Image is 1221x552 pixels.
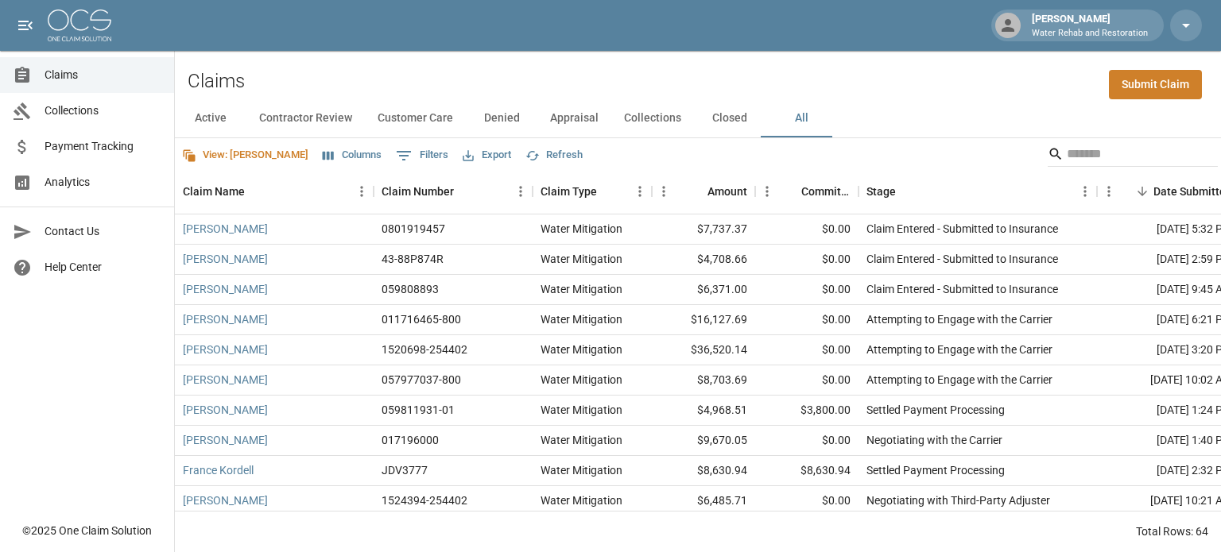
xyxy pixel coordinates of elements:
[183,492,268,508] a: [PERSON_NAME]
[685,180,707,203] button: Sort
[755,214,859,245] div: $0.00
[597,180,619,203] button: Sort
[382,462,428,478] div: JDV3777
[22,523,152,538] div: © 2025 One Claim Solution
[866,432,1002,448] div: Negotiating with the Carrier
[755,245,859,275] div: $0.00
[694,99,766,137] button: Closed
[183,281,268,297] a: [PERSON_NAME]
[183,251,268,267] a: [PERSON_NAME]
[755,456,859,486] div: $8,630.94
[382,221,445,237] div: 0801919457
[45,223,161,240] span: Contact Us
[755,365,859,396] div: $0.00
[779,180,801,203] button: Sort
[533,169,652,214] div: Claim Type
[382,281,439,297] div: 059808893
[541,462,622,478] div: Water Mitigation
[755,305,859,335] div: $0.00
[188,70,245,93] h2: Claims
[652,486,755,516] div: $6,485.71
[1136,523,1208,539] div: Total Rows: 64
[541,432,622,448] div: Water Mitigation
[766,99,837,137] button: All
[611,99,694,137] button: Collections
[652,305,755,335] div: $16,127.69
[183,169,245,214] div: Claim Name
[454,180,476,203] button: Sort
[1048,141,1218,170] div: Search
[382,169,454,214] div: Claim Number
[45,259,161,276] span: Help Center
[866,342,1052,357] div: Attempting to Engage with the Carrier
[755,396,859,426] div: $3,800.00
[866,281,1058,297] div: Claim Entered - Submitted to Insurance
[541,281,622,297] div: Water Mitigation
[866,221,1058,237] div: Claim Entered - Submitted to Insurance
[541,251,622,267] div: Water Mitigation
[755,335,859,365] div: $0.00
[537,99,611,137] button: Appraisal
[541,342,622,357] div: Water Mitigation
[466,99,537,137] button: Denied
[175,99,246,137] button: Active
[382,251,444,267] div: 43-88P874R
[178,143,312,168] button: View: [PERSON_NAME]
[374,169,533,214] div: Claim Number
[866,462,1005,478] div: Settled Payment Processing
[755,179,779,203] button: Menu
[1097,179,1121,203] button: Menu
[509,179,533,203] button: Menu
[652,365,755,396] div: $8,703.69
[382,372,461,388] div: 057977037-800
[183,432,268,448] a: [PERSON_NAME]
[755,169,859,214] div: Committed Amount
[652,179,676,203] button: Menu
[10,10,41,41] button: open drawer
[183,402,268,418] a: [PERSON_NAME]
[541,311,622,327] div: Water Mitigation
[652,275,755,305] div: $6,371.00
[541,221,622,237] div: Water Mitigation
[541,492,622,508] div: Water Mitigation
[628,179,652,203] button: Menu
[319,143,386,168] button: Select columns
[382,342,467,357] div: 1520698-254402
[896,180,918,203] button: Sort
[866,402,1005,418] div: Settled Payment Processing
[183,342,268,357] a: [PERSON_NAME]
[859,169,1097,214] div: Stage
[365,99,466,137] button: Customer Care
[382,402,455,418] div: 059811931-01
[541,402,622,418] div: Water Mitigation
[652,396,755,426] div: $4,968.51
[707,169,747,214] div: Amount
[45,138,161,155] span: Payment Tracking
[541,169,597,214] div: Claim Type
[382,311,461,327] div: 011716465-800
[183,462,254,478] a: France Kordell
[1032,27,1148,41] p: Water Rehab and Restoration
[755,426,859,456] div: $0.00
[652,335,755,365] div: $36,520.14
[755,486,859,516] div: $0.00
[1131,180,1153,203] button: Sort
[866,492,1050,508] div: Negotiating with Third-Party Adjuster
[1073,179,1097,203] button: Menu
[866,169,896,214] div: Stage
[392,143,452,168] button: Show filters
[45,67,161,83] span: Claims
[459,143,515,168] button: Export
[245,180,267,203] button: Sort
[175,99,1221,137] div: dynamic tabs
[48,10,111,41] img: ocs-logo-white-transparent.png
[183,221,268,237] a: [PERSON_NAME]
[755,275,859,305] div: $0.00
[652,245,755,275] div: $4,708.66
[183,311,268,327] a: [PERSON_NAME]
[1025,11,1154,40] div: [PERSON_NAME]
[183,372,268,388] a: [PERSON_NAME]
[382,432,439,448] div: 017196000
[866,372,1052,388] div: Attempting to Engage with the Carrier
[866,251,1058,267] div: Claim Entered - Submitted to Insurance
